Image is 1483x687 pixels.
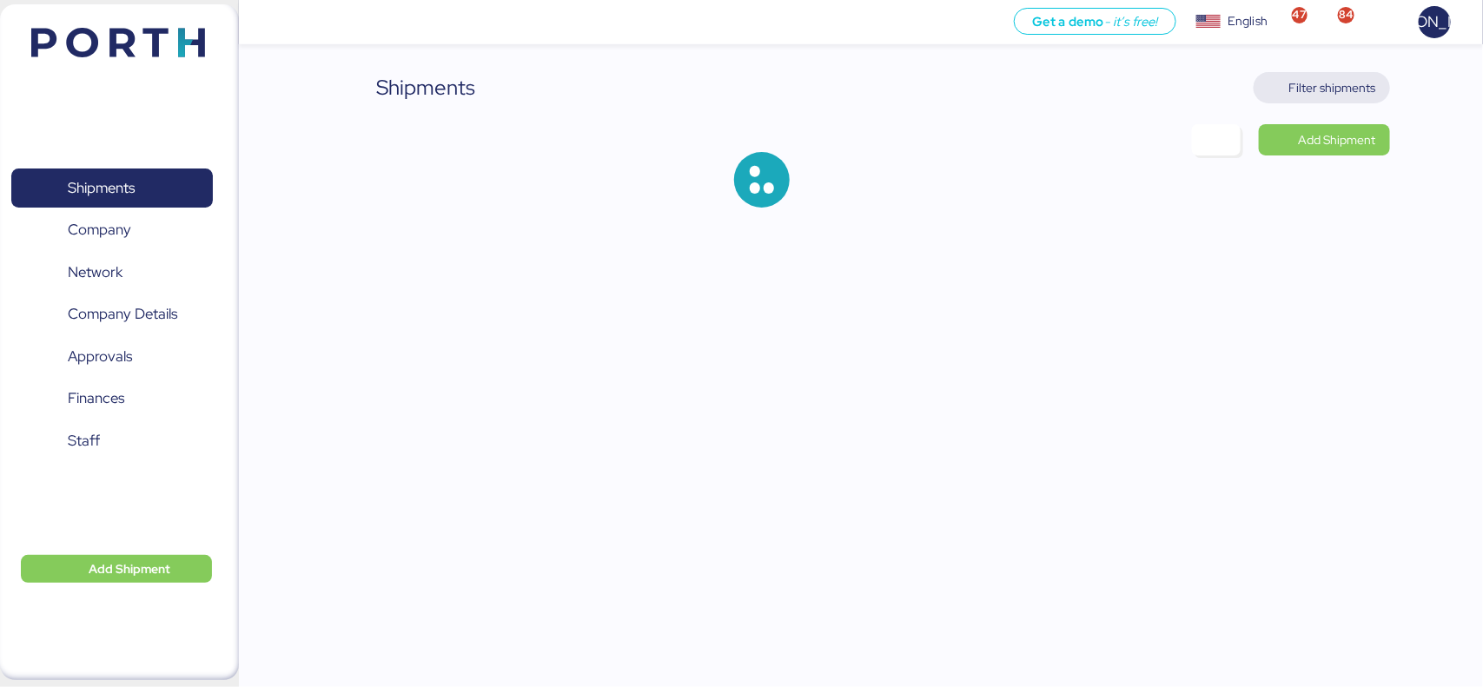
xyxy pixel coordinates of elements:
[68,386,124,411] span: Finances
[11,337,213,377] a: Approvals
[1228,12,1268,30] div: English
[68,260,122,285] span: Network
[11,379,213,419] a: Finances
[89,558,170,579] span: Add Shipment
[21,555,212,583] button: Add Shipment
[11,210,213,250] a: Company
[11,253,213,293] a: Network
[68,344,132,369] span: Approvals
[249,8,279,37] button: Menu
[1299,129,1376,150] span: Add Shipment
[11,168,213,208] a: Shipments
[68,301,177,327] span: Company Details
[1289,77,1376,98] span: Filter shipments
[68,175,135,201] span: Shipments
[68,428,100,453] span: Staff
[68,217,131,242] span: Company
[11,421,213,461] a: Staff
[11,294,213,334] a: Company Details
[1254,72,1390,103] button: Filter shipments
[1259,124,1390,155] a: Add Shipment
[376,72,475,103] div: Shipments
